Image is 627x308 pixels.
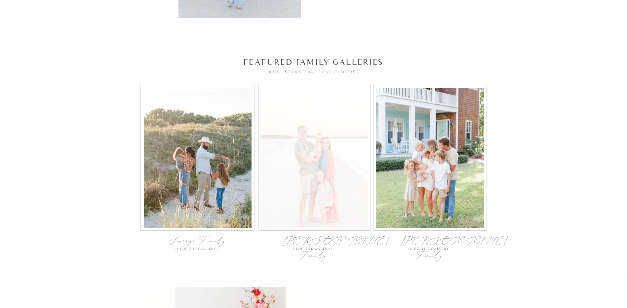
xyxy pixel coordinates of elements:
a: [PERSON_NAME] Family [282,234,345,247]
a: Lorenzi Family [163,234,232,247]
h2: featured Family galleries [213,57,415,65]
h3: real stories of real families [264,68,364,75]
a: ~View the gallery~ [175,247,220,251]
a: ~View the gallery~ [291,247,336,251]
a: ~View the gallery~ [408,247,453,251]
a: [PERSON_NAME] Family [401,234,459,247]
